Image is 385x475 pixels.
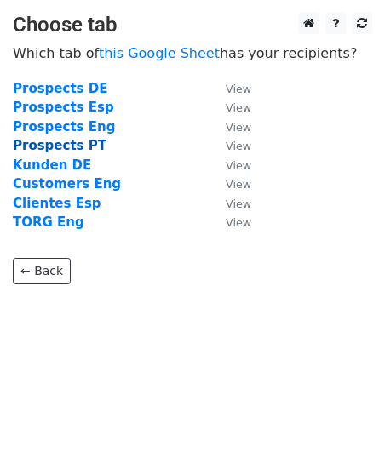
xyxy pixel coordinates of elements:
[209,176,251,192] a: View
[99,45,220,61] a: this Google Sheet
[226,101,251,114] small: View
[13,13,372,37] h3: Choose tab
[209,196,251,211] a: View
[13,138,106,153] a: Prospects PT
[209,119,251,134] a: View
[300,393,385,475] iframe: Chat Widget
[13,176,121,192] a: Customers Eng
[226,140,251,152] small: View
[13,119,115,134] a: Prospects Eng
[209,81,251,96] a: View
[226,216,251,229] small: View
[226,178,251,191] small: View
[209,138,251,153] a: View
[226,83,251,95] small: View
[209,100,251,115] a: View
[13,258,71,284] a: ← Back
[300,393,385,475] div: Chat-Widget
[209,215,251,230] a: View
[226,197,251,210] small: View
[13,81,107,96] a: Prospects DE
[226,121,251,134] small: View
[226,159,251,172] small: View
[209,157,251,173] a: View
[13,157,91,173] a: Kunden DE
[13,196,101,211] a: Clientes Esp
[13,100,114,115] a: Prospects Esp
[13,215,84,230] a: TORG Eng
[13,44,372,62] p: Which tab of has your recipients?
